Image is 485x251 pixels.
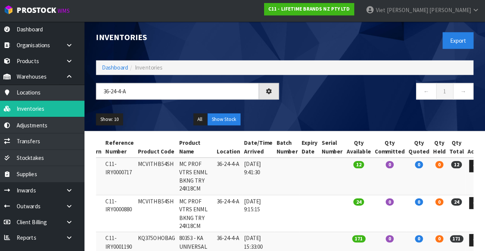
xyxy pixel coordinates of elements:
span: Inventories [141,64,168,71]
button: All [198,113,211,125]
span: 0 [416,160,424,167]
th: Date/Time Arrived [246,136,278,156]
a: → [454,83,474,99]
th: Location [219,136,246,156]
span: 171 [354,233,368,240]
td: 36-24-4-A [219,193,246,230]
button: Show: 10 [102,113,129,125]
th: Serial Number [322,136,347,156]
span: 0 [416,197,424,204]
a: 1 [437,83,454,99]
td: MCVITHB54SH [142,193,182,230]
span: 0 [436,197,444,204]
span: 0 [416,233,424,240]
span: [PERSON_NAME] [430,8,471,15]
td: [DATE] 9:15:15 [246,193,278,230]
th: Qty Available [347,136,375,156]
nav: Page navigation [294,83,474,102]
span: 0 [387,233,395,240]
th: Qty Held [432,136,448,156]
span: 0 [436,233,444,240]
td: C11-IRY0000880 [110,193,142,230]
td: 36-24-4-A [219,156,246,193]
span: Viet [PERSON_NAME] [377,8,429,15]
th: Reference Number [110,136,142,156]
span: 12 [452,160,462,167]
h1: Inventories [102,33,282,42]
td: C11-IRY0000717 [110,156,142,193]
button: Show Stock [212,113,244,125]
span: 24 [452,197,462,204]
td: MCVITHB54SH [142,156,182,193]
span: 0 [387,160,395,167]
th: Product Code [142,136,182,156]
span: 0 [436,160,444,167]
a: Dashboard [108,64,134,71]
img: cube-alt.png [11,6,21,16]
td: MC PROF VTRS ENML BKNG TRY 24X18CM [182,156,219,193]
th: Qty Total [448,136,466,156]
span: 171 [451,233,464,240]
th: Expiry Date [303,136,322,156]
a: ← [417,83,437,99]
th: Qty Quoted [408,136,432,156]
small: WMS [64,8,76,15]
span: ProStock [24,6,63,16]
span: 24 [355,197,366,204]
td: MC PROF VTRS ENML BKNG TRY 24X18CM [182,193,219,230]
th: Product Name [182,136,219,156]
td: [DATE] 9:41:30 [246,156,278,193]
span: 0 [387,197,395,204]
strong: C11 - LIFETIME BRANDS NZ PTY LTD [272,7,352,14]
a: C11 - LIFETIME BRANDS NZ PTY LTD [268,5,356,17]
button: Export [443,33,474,50]
th: Qty Committed [375,136,408,156]
th: Batch Number [278,136,303,156]
span: 12 [355,160,366,167]
input: Search inventories [102,83,263,99]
